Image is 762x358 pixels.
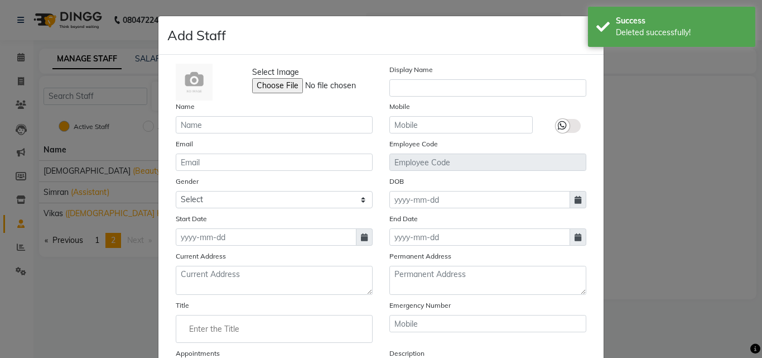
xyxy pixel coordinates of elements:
[176,300,189,311] label: Title
[176,139,193,149] label: Email
[252,66,299,78] span: Select Image
[252,78,404,93] input: Select Image
[389,139,438,149] label: Employee Code
[616,15,747,27] div: Success
[176,154,373,171] input: Email
[389,214,418,224] label: End Date
[389,154,586,171] input: Employee Code
[176,64,213,101] img: Cinque Terre
[616,27,747,39] div: Deleted successfully!
[389,300,451,311] label: Emergency Number
[587,23,595,40] span: ×
[167,25,226,45] h4: Add Staff
[389,251,451,261] label: Permanent Address
[389,191,570,208] input: yyyy-mm-dd
[176,251,226,261] label: Current Address
[389,176,404,187] label: DOB
[176,214,207,224] label: Start Date
[176,176,199,187] label: Gender
[176,102,195,112] label: Name
[176,228,356,246] input: yyyy-mm-dd
[389,315,586,332] input: Mobile
[389,102,410,112] label: Mobile
[389,116,533,133] input: Mobile
[176,116,373,133] input: Name
[389,65,433,75] label: Display Name
[578,16,604,47] button: Close
[389,228,570,246] input: yyyy-mm-dd
[181,318,368,340] input: Enter the Title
